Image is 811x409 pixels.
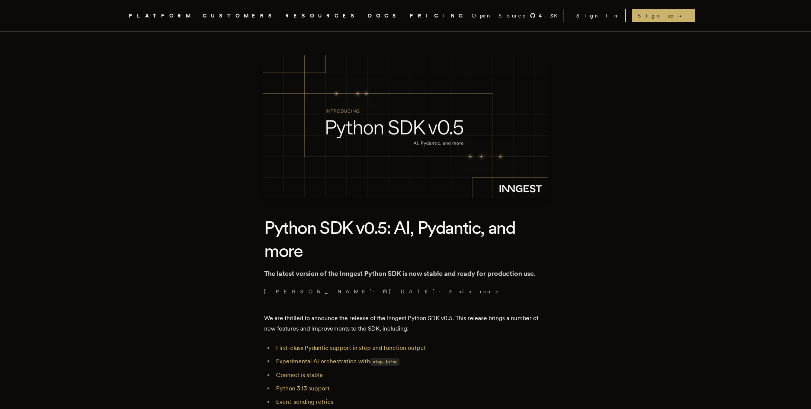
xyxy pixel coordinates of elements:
span: 4.3 K [539,12,562,19]
h1: Python SDK v0.5: AI, Pydantic, and more [264,216,547,263]
span: 3 min read [449,288,500,295]
a: PRICING [410,11,467,20]
span: Open Source [472,12,527,19]
code: step.infer [370,358,400,366]
button: PLATFORM [129,11,194,20]
p: The latest version of the Inngest Python SDK is now stable and ready for production use. [264,268,547,279]
a: First-class Pydantic support in step and function output [276,344,426,351]
button: RESOURCES [285,11,359,20]
a: Experimental AI orchestration withstep.infer [276,358,400,365]
a: Python 3.13 support [276,385,330,392]
span: → [676,12,689,19]
a: Sign up [632,9,695,22]
p: [PERSON_NAME] · · [264,288,547,295]
p: We are thrilled to announce the release of the Inngest Python SDK v0.5. This release brings a num... [264,313,547,334]
span: [DATE] [383,288,436,295]
a: CUSTOMERS [203,11,276,20]
a: Sign In [570,9,626,22]
a: Connect is stable [276,371,323,379]
a: Event-sending retries [276,398,333,405]
a: DOCS [368,11,401,20]
img: Featured image for Python SDK v0.5: AI, Pydantic, and more blog post [263,55,548,198]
